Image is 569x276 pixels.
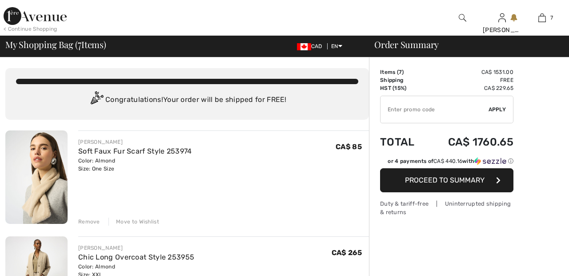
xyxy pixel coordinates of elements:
[426,84,513,92] td: CA$ 229.65
[78,138,192,146] div: [PERSON_NAME]
[489,106,506,114] span: Apply
[4,7,67,25] img: 1ère Avenue
[380,157,513,168] div: or 4 payments ofCA$ 440.16withSezzle Click to learn more about Sezzle
[550,14,553,22] span: 7
[5,130,68,224] img: Soft Faux Fur Scarf Style 253974
[297,43,311,50] img: Canadian Dollar
[399,69,402,75] span: 7
[78,38,81,49] span: 7
[78,253,194,261] a: Chic Long Overcoat Style 253955
[388,157,513,165] div: or 4 payments of with
[380,199,513,216] div: Duty & tariff-free | Uninterrupted shipping & returns
[498,12,506,23] img: My Info
[381,96,489,123] input: Promo code
[380,68,426,76] td: Items ( )
[88,91,105,109] img: Congratulation2.svg
[380,168,513,192] button: Proceed to Summary
[16,91,358,109] div: Congratulations! Your order will be shipped for FREE!
[426,68,513,76] td: CA$ 1531.00
[474,157,506,165] img: Sezzle
[331,43,342,49] span: EN
[426,76,513,84] td: Free
[433,158,462,164] span: CA$ 440.16
[483,25,522,35] div: [PERSON_NAME]
[380,127,426,157] td: Total
[5,40,106,49] span: My Shopping Bag ( Items)
[364,40,564,49] div: Order Summary
[78,147,192,155] a: Soft Faux Fur Scarf Style 253974
[297,43,326,49] span: CAD
[459,12,466,23] img: search the website
[426,127,513,157] td: CA$ 1760.65
[108,218,159,226] div: Move to Wishlist
[4,25,57,33] div: < Continue Shopping
[380,84,426,92] td: HST (15%)
[405,176,485,184] span: Proceed to Summary
[522,12,561,23] a: 7
[380,76,426,84] td: Shipping
[332,248,362,257] span: CA$ 265
[498,13,506,22] a: Sign In
[78,157,192,173] div: Color: Almond Size: One Size
[336,142,362,151] span: CA$ 85
[78,244,194,252] div: [PERSON_NAME]
[538,12,546,23] img: My Bag
[78,218,100,226] div: Remove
